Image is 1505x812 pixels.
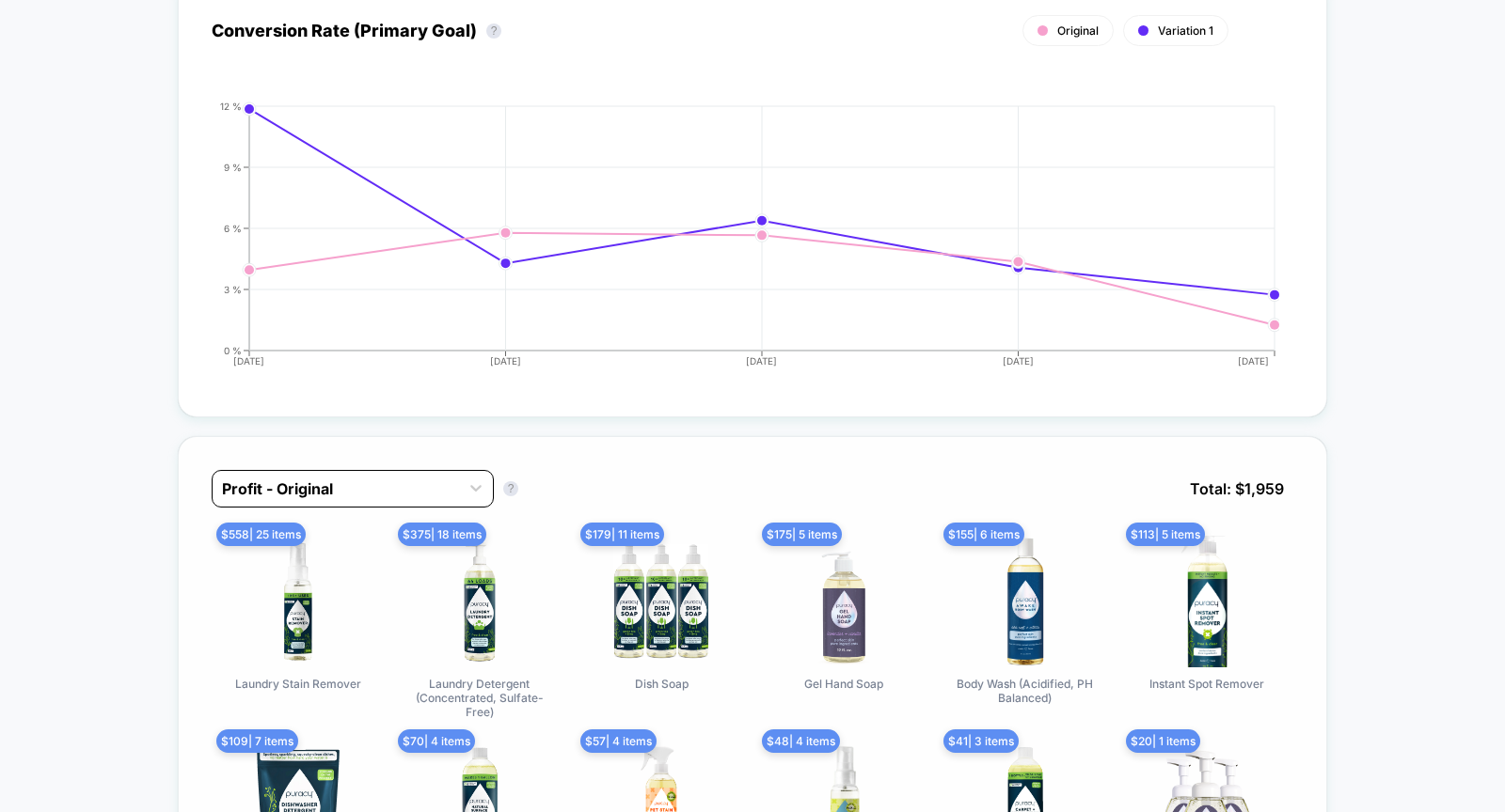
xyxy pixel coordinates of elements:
[486,23,501,39] button: ?
[943,523,1024,546] span: $ 155 | 6 items
[595,536,727,667] img: Dish Soap
[804,677,883,691] span: Gel Hand Soap
[1158,23,1213,38] span: Variation 1
[216,523,306,546] span: $ 558 | 25 items
[216,729,298,753] span: $ 109 | 7 items
[1180,470,1293,507] span: Total: $ 1,959
[1149,677,1264,691] span: Instant Spot Remover
[778,536,910,667] img: Gel Hand Soap
[224,161,242,172] tspan: 9 %
[232,536,364,667] img: Laundry Stain Remover
[955,677,1096,705] span: Body Wash (Acidified, PH Balanced)
[959,536,1091,667] img: Body Wash (Acidified, PH Balanced)
[398,523,486,546] span: $ 375 | 18 items
[1141,536,1273,667] img: Instant Spot Remover
[409,677,550,719] span: Laundry Detergent (Concentrated, Sulfate-Free)
[224,222,242,233] tspan: 6 %
[580,523,664,546] span: $ 179 | 11 items
[747,355,778,367] tspan: [DATE]
[1057,23,1099,38] span: Original
[235,677,361,691] span: Laundry Stain Remover
[635,677,689,691] span: Dish Soap
[1003,355,1034,367] tspan: [DATE]
[233,355,264,367] tspan: [DATE]
[398,729,475,753] span: $ 70 | 4 items
[490,355,521,367] tspan: [DATE]
[414,536,546,667] img: Laundry Detergent (Concentrated, Sulfate-Free)
[224,344,242,355] tspan: 0 %
[1126,729,1200,753] span: $ 20 | 1 items
[1238,355,1269,367] tspan: [DATE]
[220,101,242,112] tspan: 12 %
[224,283,242,294] tspan: 3 %
[762,729,840,753] span: $ 48 | 4 items
[503,481,518,496] button: ?
[580,729,657,753] span: $ 57 | 4 items
[943,729,1019,753] span: $ 41 | 3 items
[193,101,1275,383] div: CONVERSION_RATE
[1126,523,1205,546] span: $ 113 | 5 items
[762,523,842,546] span: $ 175 | 5 items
